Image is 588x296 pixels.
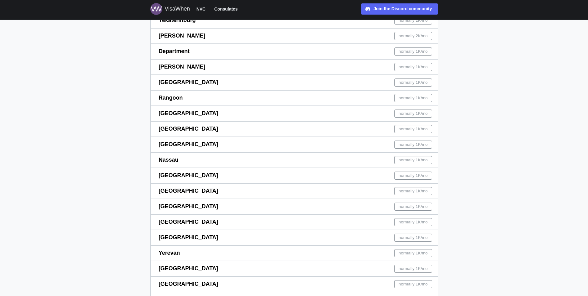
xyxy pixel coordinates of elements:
button: NVC [194,5,209,13]
span: Yekaterinburg [159,17,196,23]
a: [GEOGRAPHIC_DATA]normally 1K/mo [150,199,438,214]
span: normally 1K /mo [399,94,428,102]
span: [PERSON_NAME] [159,64,206,70]
span: normally 1K /mo [399,156,428,164]
a: [GEOGRAPHIC_DATA]normally 1K/mo [150,121,438,137]
span: normally 1K /mo [399,265,428,272]
span: Department [159,48,190,54]
span: Nassau [159,157,179,163]
a: Yerevannormally 1K/mo [150,245,438,261]
a: Departmentnormally 1K/mo [150,44,438,59]
span: NVC [197,5,206,13]
span: [GEOGRAPHIC_DATA] [159,126,218,132]
span: normally 2K /mo [399,17,428,24]
span: Yerevan [159,250,180,256]
span: [GEOGRAPHIC_DATA] [159,203,218,209]
span: normally 1K /mo [399,203,428,210]
a: [GEOGRAPHIC_DATA]normally 1K/mo [150,183,438,199]
div: VisaWhen [165,5,190,13]
a: [GEOGRAPHIC_DATA]normally 1K/mo [150,230,438,245]
span: normally 1K /mo [399,234,428,241]
span: [GEOGRAPHIC_DATA] [159,188,218,194]
a: [PERSON_NAME]normally 1K/mo [150,59,438,75]
a: Yekaterinburgnormally 2K/mo [150,13,438,28]
a: Rangoonnormally 1K/mo [150,90,438,106]
span: normally 1K /mo [399,249,428,257]
span: normally 1K /mo [399,79,428,86]
span: normally 1K /mo [399,125,428,133]
span: [GEOGRAPHIC_DATA] [159,110,218,116]
span: normally 1K /mo [399,218,428,226]
span: normally 1K /mo [399,110,428,117]
span: normally 2K /mo [399,32,428,40]
span: [GEOGRAPHIC_DATA] [159,79,218,85]
span: [GEOGRAPHIC_DATA] [159,141,218,147]
span: [GEOGRAPHIC_DATA] [159,281,218,287]
span: normally 1K /mo [399,63,428,71]
button: Consulates [211,5,240,13]
a: [GEOGRAPHIC_DATA]normally 1K/mo [150,75,438,90]
span: [GEOGRAPHIC_DATA] [159,219,218,225]
span: Rangoon [159,95,183,101]
span: normally 1K /mo [399,172,428,179]
a: [GEOGRAPHIC_DATA]normally 1K/mo [150,137,438,152]
span: [GEOGRAPHIC_DATA] [159,265,218,271]
a: [GEOGRAPHIC_DATA]normally 1K/mo [150,168,438,183]
a: [PERSON_NAME]normally 2K/mo [150,28,438,44]
a: [GEOGRAPHIC_DATA]normally 1K/mo [150,106,438,121]
span: [GEOGRAPHIC_DATA] [159,172,218,178]
a: [GEOGRAPHIC_DATA]normally 1K/mo [150,276,438,292]
a: Join the Discord community [361,3,438,15]
span: [PERSON_NAME] [159,33,206,39]
a: Nassaunormally 1K/mo [150,152,438,168]
a: Logo for VisaWhen VisaWhen [150,3,190,15]
span: Consulates [214,5,237,13]
span: normally 1K /mo [399,141,428,148]
img: Logo for VisaWhen [150,3,162,15]
a: [GEOGRAPHIC_DATA]normally 1K/mo [150,261,438,276]
span: [GEOGRAPHIC_DATA] [159,234,218,240]
div: Join the Discord community [374,6,432,12]
span: normally 1K /mo [399,48,428,55]
span: normally 1K /mo [399,187,428,195]
span: normally 1K /mo [399,280,428,288]
a: [GEOGRAPHIC_DATA]normally 1K/mo [150,214,438,230]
